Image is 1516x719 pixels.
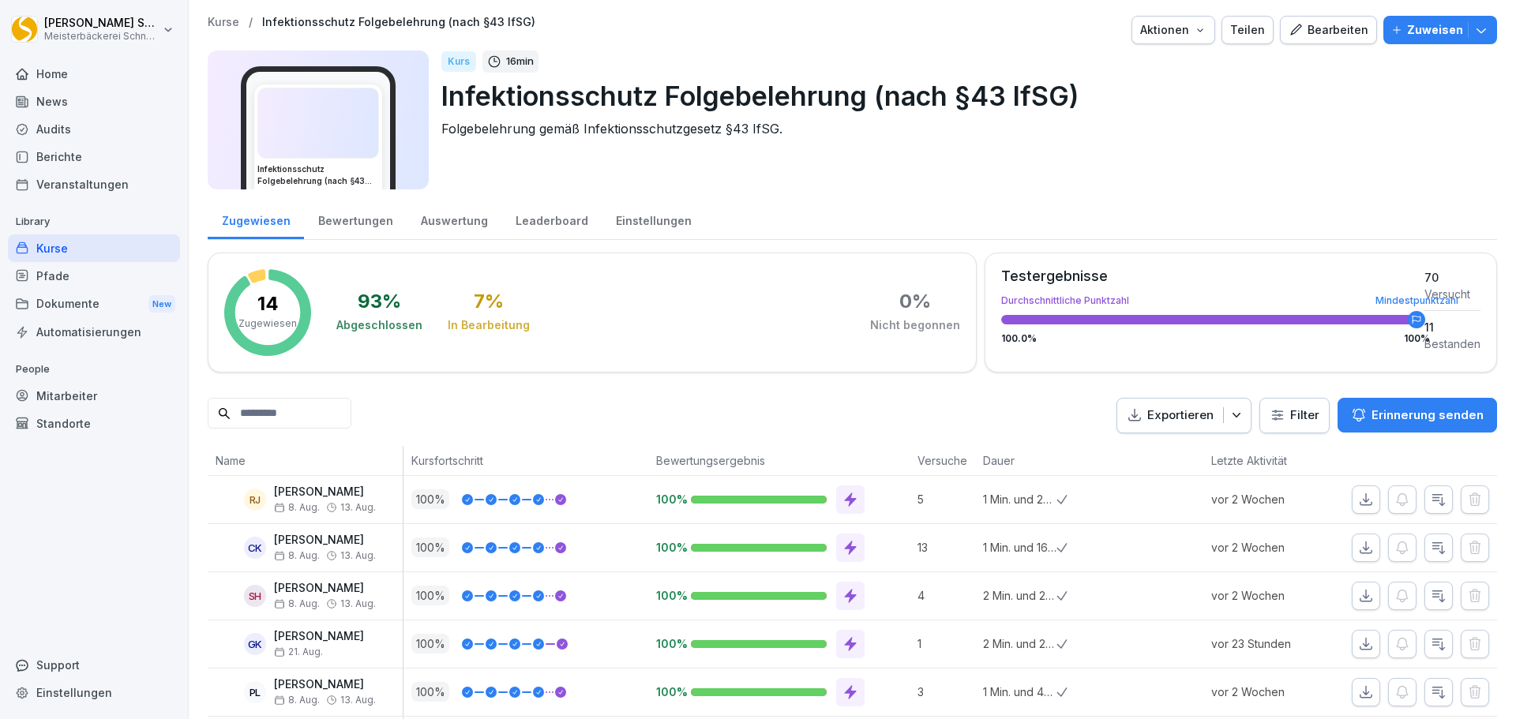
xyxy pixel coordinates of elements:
div: PL [244,681,266,703]
div: RJ [244,489,266,511]
p: [PERSON_NAME] [274,630,364,643]
span: 13. Aug. [340,550,376,561]
p: Name [216,452,395,469]
a: Einstellungen [8,679,180,706]
a: Zugewiesen [208,199,304,239]
p: [PERSON_NAME] [274,534,376,547]
div: Mindestpunktzahl [1375,296,1458,305]
p: 100 % [411,682,449,702]
p: 100% [656,636,678,651]
div: 0 % [899,292,931,311]
a: Automatisierungen [8,318,180,346]
p: vor 2 Wochen [1211,683,1326,700]
p: vor 2 Wochen [1211,491,1326,507]
p: 3 [917,683,975,700]
p: 100 % [411,586,449,605]
p: 1 Min. und 23 Sek. [983,491,1056,507]
p: Zugewiesen [238,316,297,331]
p: [PERSON_NAME] [274,582,376,595]
div: Support [8,651,180,679]
div: Filter [1270,407,1319,423]
p: 100% [656,588,678,603]
div: SH [244,585,266,607]
a: Leaderboard [501,199,602,239]
a: Bewertungen [304,199,407,239]
p: 100 % [411,489,449,509]
p: Dauer [983,452,1049,469]
span: 13. Aug. [340,695,376,706]
div: Home [8,60,180,88]
button: Erinnerung senden [1338,398,1497,433]
div: Testergebnisse [1001,269,1417,283]
p: 100% [656,684,678,699]
p: 16 min [506,54,534,69]
div: GK [244,633,266,655]
div: Teilen [1230,21,1265,39]
p: 100 % [411,537,449,557]
div: Durchschnittliche Punktzahl [1001,296,1417,305]
p: vor 23 Stunden [1211,635,1326,652]
p: Library [8,209,180,234]
div: 70 [1424,269,1480,286]
div: Nicht begonnen [870,317,960,333]
p: Folgebelehrung gemäß Infektionsschutzgesetz §43 IfSG. [441,119,1484,138]
p: 100 % [411,634,449,653]
p: 5 [917,491,975,507]
p: [PERSON_NAME] [274,485,376,499]
div: Dokumente [8,290,180,319]
p: Exportieren [1147,406,1214,425]
div: Abgeschlossen [336,317,422,333]
p: vor 2 Wochen [1211,539,1326,556]
a: Kurse [208,16,239,29]
p: [PERSON_NAME] Schneckenburger [44,17,159,30]
p: 100% [656,492,678,507]
div: Kurse [8,234,180,262]
a: Audits [8,115,180,143]
button: Aktionen [1131,16,1215,44]
span: 8. Aug. [274,502,320,513]
a: Standorte [8,410,180,437]
span: 13. Aug. [340,598,376,609]
div: CK [244,537,266,559]
p: People [8,357,180,382]
div: Bestanden [1424,335,1480,352]
button: Filter [1260,399,1329,433]
div: 7 % [474,292,504,311]
p: Infektionsschutz Folgebelehrung (nach §43 IfSG) [441,76,1484,116]
div: Versucht [1424,286,1480,302]
div: In Bearbeitung [448,317,530,333]
p: Kursfortschritt [411,452,640,469]
p: 1 [917,635,975,652]
button: Teilen [1221,16,1274,44]
p: [PERSON_NAME] [274,678,376,691]
div: 93 % [358,292,401,311]
p: 14 [257,294,279,313]
a: Einstellungen [602,199,705,239]
a: News [8,88,180,115]
h3: Infektionsschutz Folgebelehrung (nach §43 IfSG) [257,163,379,187]
div: Berichte [8,143,180,170]
a: DokumenteNew [8,290,180,319]
a: Infektionsschutz Folgebelehrung (nach §43 IfSG) [262,16,535,29]
p: 13 [917,539,975,556]
p: 1 Min. und 46 Sek. [983,683,1056,700]
a: Pfade [8,262,180,290]
button: Zuweisen [1383,16,1497,44]
div: Bearbeiten [1289,21,1368,39]
p: 2 Min. und 21 Sek. [983,587,1056,604]
p: 100% [656,540,678,555]
div: 100.0 % [1001,334,1417,343]
a: Veranstaltungen [8,170,180,198]
button: Bearbeiten [1280,16,1377,44]
a: Mitarbeiter [8,382,180,410]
